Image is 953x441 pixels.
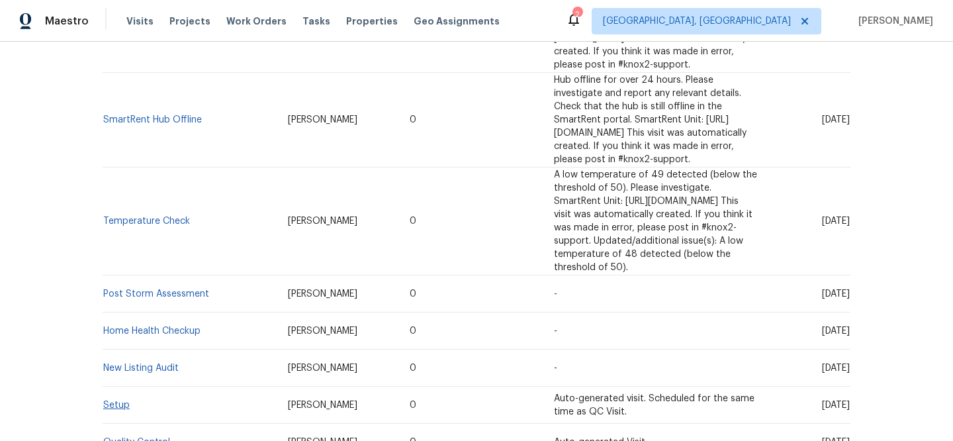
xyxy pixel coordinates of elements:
a: Home Health Checkup [103,326,201,336]
span: [DATE] [822,364,850,373]
span: - [554,289,557,299]
span: 0 [410,217,416,226]
span: [DATE] [822,326,850,336]
span: [PERSON_NAME] [288,115,357,124]
span: Visits [126,15,154,28]
span: Auto-generated visit. Scheduled for the same time as QC Visit. [554,394,754,416]
span: [PERSON_NAME] [288,326,357,336]
span: [PERSON_NAME] [288,364,357,373]
a: SmartRent Hub Offline [103,115,202,124]
a: Setup [103,401,130,410]
span: Projects [169,15,210,28]
div: 2 [572,8,582,21]
span: Geo Assignments [414,15,500,28]
a: New Listing Audit [103,364,179,373]
span: [GEOGRAPHIC_DATA], [GEOGRAPHIC_DATA] [603,15,791,28]
span: Properties [346,15,398,28]
span: [DATE] [822,401,850,410]
span: Hub offline for over 24 hours. Please investigate and report any relevant details. Check that the... [554,75,747,164]
span: [PERSON_NAME] [288,401,357,410]
span: 0 [410,115,416,124]
span: [PERSON_NAME] [288,217,357,226]
span: 0 [410,326,416,336]
span: A low temperature of 49 detected (below the threshold of 50). Please investigate. SmartRent Unit:... [554,170,757,272]
span: Maestro [45,15,89,28]
span: [PERSON_NAME] [288,289,357,299]
span: - [554,364,557,373]
span: - [554,326,557,336]
span: Tasks [302,17,330,26]
span: [DATE] [822,115,850,124]
span: 0 [410,401,416,410]
span: Work Orders [226,15,287,28]
a: Temperature Check [103,217,190,226]
span: 0 [410,289,416,299]
span: [PERSON_NAME] [853,15,933,28]
span: [DATE] [822,289,850,299]
span: 0 [410,364,416,373]
span: [DATE] [822,217,850,226]
a: Post Storm Assessment [103,289,209,299]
